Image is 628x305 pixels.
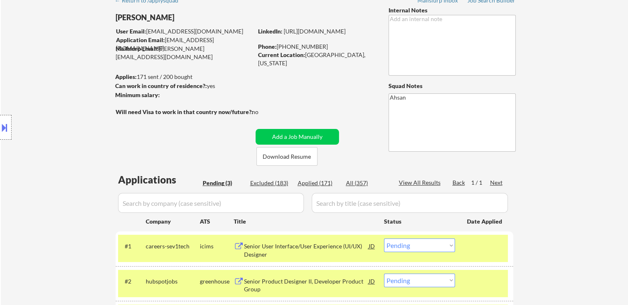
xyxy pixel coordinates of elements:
div: #2 [125,277,139,286]
div: [PERSON_NAME] [116,12,285,23]
div: 171 sent / 200 bought [115,73,253,81]
div: hubspotjobs [146,277,200,286]
div: no [252,108,275,116]
input: Search by company (case sensitive) [118,193,304,213]
div: Back [453,179,466,187]
div: yes [115,82,250,90]
div: greenhouse [200,277,234,286]
div: All (357) [346,179,387,187]
div: Senior User Interface/User Experience (UI/UX) Designer [244,242,369,258]
strong: Current Location: [258,51,305,58]
strong: Application Email: [116,36,165,43]
strong: Can work in country of residence?: [115,82,207,89]
div: Pending (3) [203,179,244,187]
strong: Mailslurp Email: [116,45,159,52]
div: Squad Notes [389,82,516,90]
a: [URL][DOMAIN_NAME] [284,28,346,35]
div: Company [146,217,200,226]
div: [EMAIL_ADDRESS][DOMAIN_NAME] [116,27,253,36]
div: [PHONE_NUMBER] [258,43,375,51]
strong: Will need Visa to work in that country now/future?: [116,108,253,115]
div: JD [368,238,376,253]
div: Excluded (183) [250,179,291,187]
div: 1 / 1 [471,179,490,187]
div: Title [234,217,376,226]
div: Date Applied [467,217,503,226]
div: Applications [118,175,200,185]
input: Search by title (case sensitive) [312,193,508,213]
div: ATS [200,217,234,226]
div: [PERSON_NAME][EMAIL_ADDRESS][DOMAIN_NAME] [116,45,253,61]
button: Add a Job Manually [256,129,339,145]
strong: User Email: [116,28,146,35]
div: JD [368,274,376,288]
div: #1 [125,242,139,250]
div: [EMAIL_ADDRESS][DOMAIN_NAME] [116,36,253,52]
div: Status [384,214,455,229]
strong: LinkedIn: [258,28,282,35]
div: Applied (171) [298,179,339,187]
div: Senior Product Designer II, Developer Product Group [244,277,369,293]
div: [GEOGRAPHIC_DATA], [US_STATE] [258,51,375,67]
div: careers-sev1tech [146,242,200,250]
div: Internal Notes [389,6,516,14]
div: View All Results [399,179,443,187]
div: icims [200,242,234,250]
strong: Phone: [258,43,277,50]
div: Next [490,179,503,187]
button: Download Resume [256,147,318,166]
